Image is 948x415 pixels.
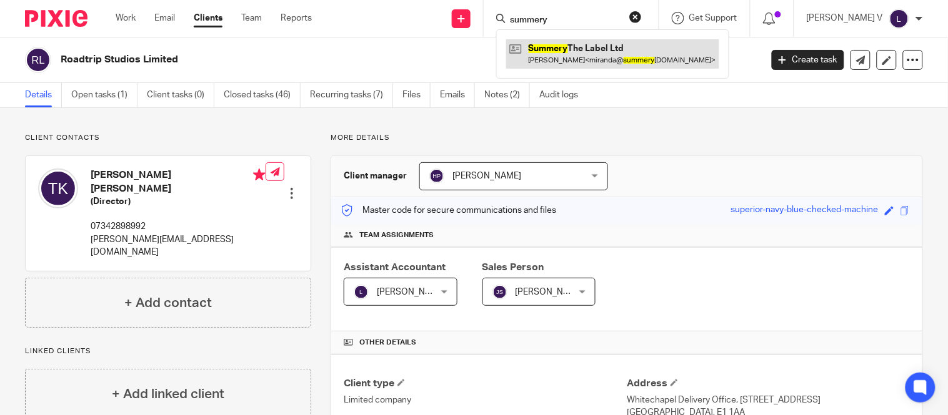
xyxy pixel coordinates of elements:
h4: Client type [344,377,627,390]
p: Whitechapel Delivery Office, [STREET_ADDRESS] [627,394,910,406]
img: svg%3E [429,168,444,183]
h3: Client manager [344,170,407,182]
a: Closed tasks (46) [224,83,301,107]
p: More details [331,133,923,143]
a: Client tasks (0) [147,83,214,107]
img: svg%3E [38,168,78,208]
span: [PERSON_NAME] [516,288,584,296]
a: Recurring tasks (7) [310,83,393,107]
a: Files [402,83,431,107]
h5: (Director) [91,195,266,208]
img: Pixie [25,10,87,27]
i: Primary [253,168,266,181]
a: Emails [440,83,475,107]
p: Limited company [344,394,627,406]
h4: Address [627,377,910,390]
img: svg%3E [492,285,507,300]
span: Other details [359,338,416,348]
a: Clients [194,12,222,24]
a: Team [241,12,262,24]
button: Clear [629,11,642,23]
p: 07342898992 [91,220,266,233]
span: Sales Person [482,262,544,272]
a: Email [154,12,175,24]
a: Details [25,83,62,107]
a: Work [116,12,136,24]
h2: Roadtrip Studios Limited [61,53,614,66]
a: Create task [772,50,844,70]
h4: + Add contact [124,293,212,313]
p: [PERSON_NAME][EMAIL_ADDRESS][DOMAIN_NAME] [91,233,266,259]
p: [PERSON_NAME] V [807,12,883,24]
span: Get Support [689,14,737,22]
img: svg%3E [354,285,369,300]
input: Search [509,15,621,26]
p: Linked clients [25,346,311,356]
a: Notes (2) [484,83,530,107]
span: [PERSON_NAME] V [377,288,453,296]
p: Client contacts [25,133,311,143]
a: Open tasks (1) [71,83,137,107]
span: Assistant Accountant [344,262,446,272]
div: superior-navy-blue-checked-machine [731,203,879,218]
h4: + Add linked client [112,384,224,404]
span: [PERSON_NAME] [452,172,521,180]
h4: [PERSON_NAME] [PERSON_NAME] [91,168,266,195]
span: Team assignments [359,230,434,240]
img: svg%3E [889,9,909,29]
p: Master code for secure communications and files [341,204,556,217]
a: Audit logs [539,83,587,107]
a: Reports [281,12,312,24]
img: svg%3E [25,47,51,73]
